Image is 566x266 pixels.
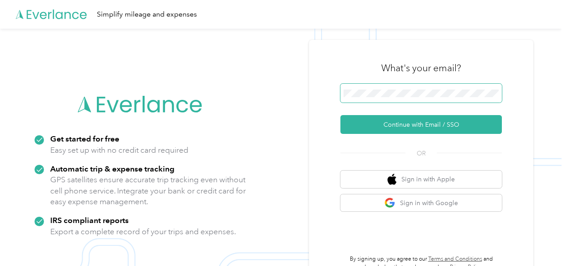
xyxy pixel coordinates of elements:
[50,215,129,225] strong: IRS compliant reports
[405,149,437,158] span: OR
[97,9,197,20] div: Simplify mileage and expenses
[50,226,236,237] p: Export a complete record of your trips and expenses.
[50,164,174,173] strong: Automatic trip & expense tracking
[50,145,188,156] p: Easy set up with no credit card required
[340,194,502,212] button: google logoSign in with Google
[428,256,482,262] a: Terms and Conditions
[387,174,396,185] img: apple logo
[384,197,396,209] img: google logo
[340,115,502,134] button: Continue with Email / SSO
[50,134,119,143] strong: Get started for free
[50,174,246,207] p: GPS satellites ensure accurate trip tracking even without cell phone service. Integrate your bank...
[340,171,502,188] button: apple logoSign in with Apple
[381,62,461,74] h3: What's your email?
